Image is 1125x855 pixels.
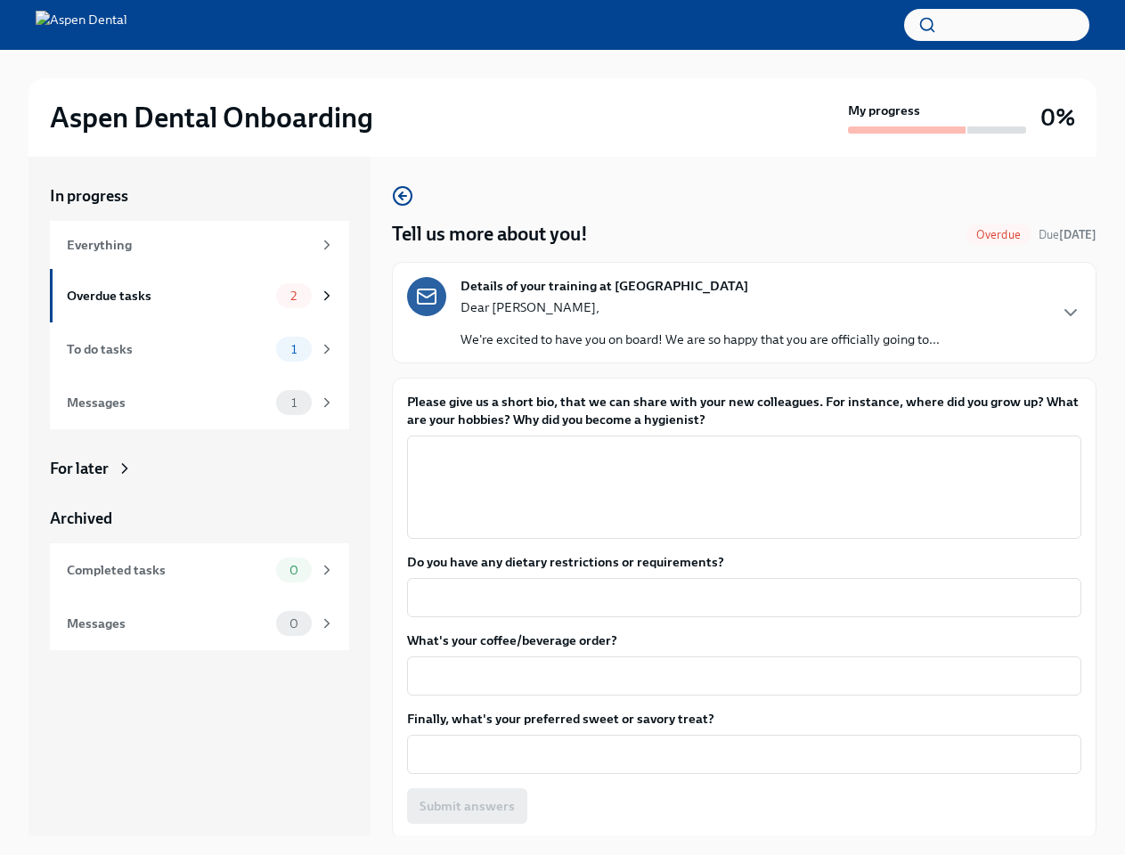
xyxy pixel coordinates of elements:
span: 0 [279,617,309,631]
label: What's your coffee/beverage order? [407,631,1081,649]
a: In progress [50,185,349,207]
h2: Aspen Dental Onboarding [50,100,373,135]
label: Please give us a short bio, that we can share with your new colleagues. For instance, where did y... [407,393,1081,428]
a: Messages0 [50,597,349,650]
span: Overdue [966,228,1031,241]
span: August 30th, 2025 07:00 [1039,226,1096,243]
span: 1 [281,396,307,410]
label: Do you have any dietary restrictions or requirements? [407,553,1081,571]
a: For later [50,458,349,479]
a: To do tasks1 [50,322,349,376]
h4: Tell us more about you! [392,221,588,248]
div: Everything [67,235,312,255]
a: Overdue tasks2 [50,269,349,322]
div: For later [50,458,109,479]
div: Messages [67,614,269,633]
p: Dear [PERSON_NAME], [461,298,940,316]
strong: Details of your training at [GEOGRAPHIC_DATA] [461,277,748,295]
div: Completed tasks [67,560,269,580]
span: 2 [280,289,307,303]
a: Archived [50,508,349,529]
strong: My progress [848,102,920,119]
span: Due [1039,228,1096,241]
a: Completed tasks0 [50,543,349,597]
label: Finally, what's your preferred sweet or savory treat? [407,710,1081,728]
img: Aspen Dental [36,11,127,39]
div: Overdue tasks [67,286,269,305]
div: Messages [67,393,269,412]
strong: [DATE] [1059,228,1096,241]
div: To do tasks [67,339,269,359]
h3: 0% [1040,102,1075,134]
span: 1 [281,343,307,356]
a: Messages1 [50,376,349,429]
a: Everything [50,221,349,269]
p: We're excited to have you on board! We are so happy that you are officially going to... [461,330,940,348]
span: 0 [279,564,309,577]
